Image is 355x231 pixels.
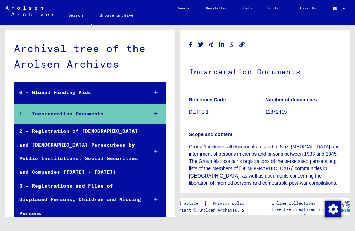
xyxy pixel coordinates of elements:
mat-select-trigger: EN [333,6,337,11]
button: Share on WhatsApp [228,40,236,49]
a: Browse archive [91,7,142,25]
b: Number of documents [265,97,317,102]
div: | [169,200,255,207]
div: Archival tree of the Arolsen Archives [14,41,166,72]
div: 2 - Registration of [DEMOGRAPHIC_DATA] and [DEMOGRAPHIC_DATA] Persecutees by Public Institutions,... [14,124,142,179]
p: 12842419 [265,108,341,116]
b: Scope and content [189,132,232,137]
p: DE ITS 1 [189,108,265,116]
button: Share on Twitter [197,40,205,49]
a: Legal notice [169,200,204,207]
h1: Incarceration Documents [189,56,341,86]
button: Share on Xing [208,40,215,49]
div: 1 - Incarceration Documents [14,107,142,121]
button: Share on Facebook [187,40,194,49]
p: Group 1 includes all documents related to Nazi [MEDICAL_DATA] and internment of persons in camps ... [189,143,341,187]
button: Share on LinkedIn [218,40,225,49]
img: Arolsen_neg.svg [6,6,54,16]
div: Zustimmung ändern [324,200,341,217]
b: Reference Code [189,97,226,102]
div: 0 - Global Finding Aids [14,86,142,99]
a: Privacy policy [207,200,255,207]
button: Copy link [239,40,246,49]
p: The Arolsen Archives online collections [272,194,329,206]
a: Search [60,7,91,24]
div: 3 - Registrations and Files of Displaced Persons, Children and Missing Persons [14,179,142,220]
p: Copyright © Arolsen Archives, 2021 [169,207,255,213]
p: have been realized in partnership with [272,206,329,219]
img: Zustimmung ändern [325,201,341,217]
